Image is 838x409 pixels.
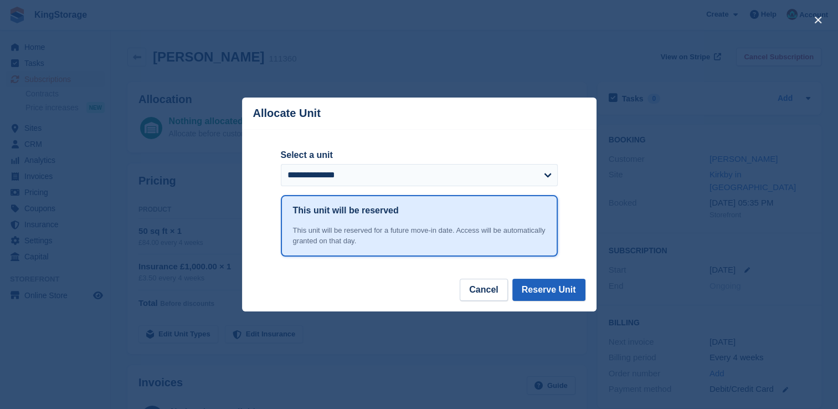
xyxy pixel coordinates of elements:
button: Cancel [460,279,507,301]
div: This unit will be reserved for a future move-in date. Access will be automatically granted on tha... [293,225,546,247]
button: close [809,11,827,29]
button: Reserve Unit [512,279,585,301]
label: Select a unit [281,149,558,162]
h1: This unit will be reserved [293,204,399,217]
p: Allocate Unit [253,107,321,120]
